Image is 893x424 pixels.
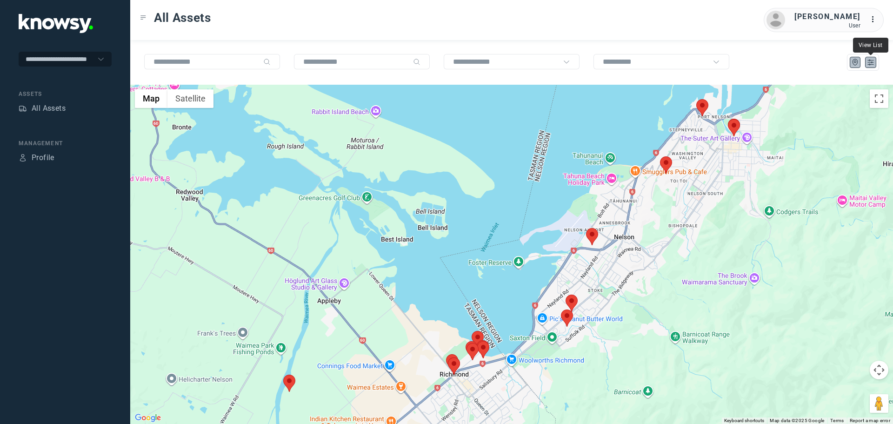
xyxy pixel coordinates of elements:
span: All Assets [154,9,211,26]
div: [PERSON_NAME] [794,11,860,22]
button: Keyboard shortcuts [724,417,764,424]
span: Map data ©2025 Google [770,418,824,423]
img: Google [133,412,163,424]
tspan: ... [870,16,880,23]
div: Toggle Menu [140,14,147,21]
button: Toggle fullscreen view [870,89,888,108]
div: : [870,14,881,25]
img: avatar.png [766,11,785,29]
a: Open this area in Google Maps (opens a new window) [133,412,163,424]
div: List [866,58,875,67]
div: Profile [19,154,27,162]
div: Map [851,58,860,67]
button: Drag Pegman onto the map to open Street View [870,394,888,413]
a: ProfileProfile [19,152,54,163]
img: Application Logo [19,14,93,33]
a: AssetsAll Assets [19,103,66,114]
div: All Assets [32,103,66,114]
div: Management [19,139,112,148]
div: Profile [32,152,54,163]
div: Assets [19,104,27,113]
div: : [870,14,881,27]
a: Report a map error [850,418,890,423]
button: Map camera controls [870,361,888,379]
button: Show street map [135,89,167,108]
div: Assets [19,90,112,98]
div: Search [263,58,271,66]
span: View List [859,42,883,48]
div: User [794,22,860,29]
div: Search [413,58,420,66]
a: Terms (opens in new tab) [830,418,844,423]
button: Show satellite imagery [167,89,213,108]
